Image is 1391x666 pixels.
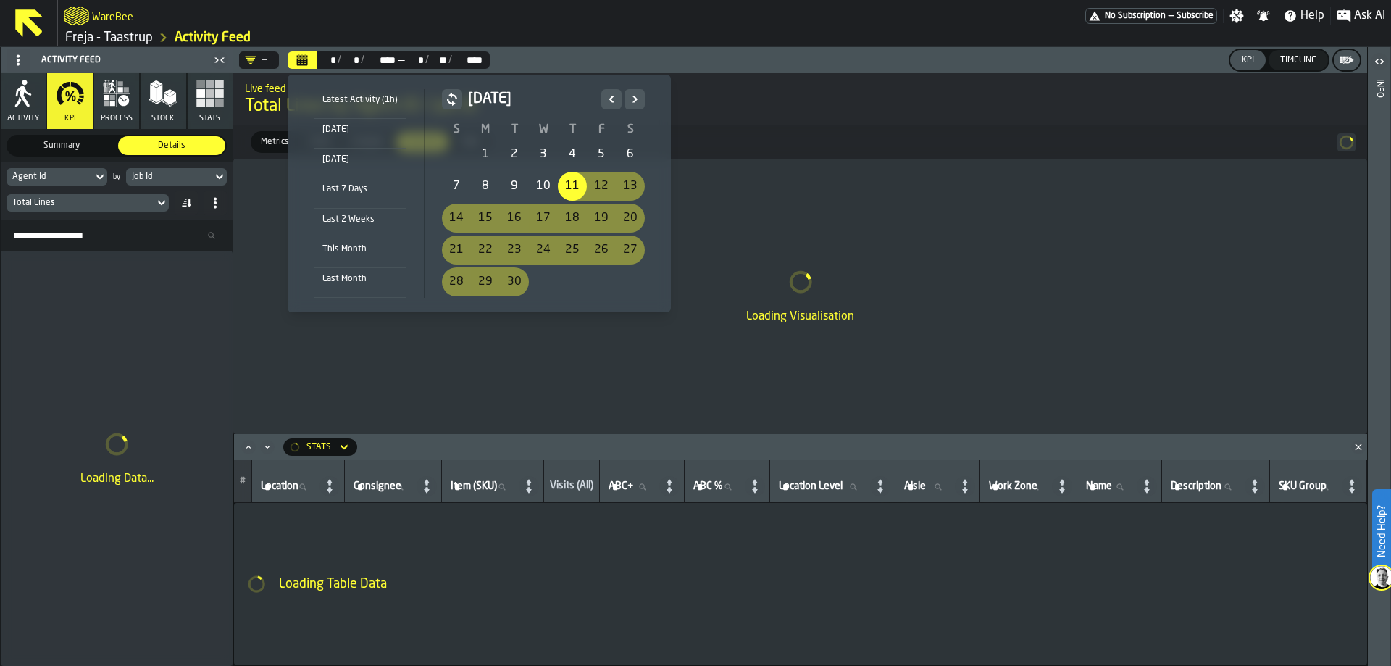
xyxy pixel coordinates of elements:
div: Wednesday, September 24, 2025 selected [529,236,558,265]
div: Saturday, September 20, 2025 selected [616,204,645,233]
div: Saturday, September 13, 2025 selected [616,172,645,201]
label: Need Help? [1374,491,1390,572]
div: Tuesday, September 16, 2025 selected [500,204,529,233]
div: Select date range Select date range [299,86,659,301]
th: F [587,121,616,138]
div: 19 [587,204,616,233]
div: 14 [442,204,471,233]
div: 22 [471,236,500,265]
div: 10 [529,172,558,201]
div: Thursday, September 11, 2025 selected [558,172,587,201]
div: 3 [529,140,558,169]
div: 26 [587,236,616,265]
div: September 2025 [442,89,645,298]
div: Wednesday, September 3, 2025 [529,140,558,169]
div: Sunday, September 14, 2025 selected [442,204,471,233]
div: Friday, September 12, 2025 selected [587,172,616,201]
div: Monday, September 15, 2025 selected [471,204,500,233]
div: 11 [558,172,587,201]
div: Thursday, September 18, 2025 selected [558,204,587,233]
th: S [442,121,471,138]
button: Next [625,89,645,109]
div: Sunday, September 7, 2025 [442,172,471,201]
div: 23 [500,236,529,265]
div: Latest Activity (1h) [314,92,406,108]
div: 9 [500,172,529,201]
th: M [471,121,500,138]
div: Friday, September 5, 2025 [587,140,616,169]
div: 5 [587,140,616,169]
div: Last 7 Days [314,181,406,197]
div: 17 [529,204,558,233]
button: Previous [601,89,622,109]
div: 15 [471,204,500,233]
div: 7 [442,172,471,201]
th: W [529,121,558,138]
div: 27 [616,236,645,265]
div: Monday, September 22, 2025 selected [471,236,500,265]
div: [DATE] [314,122,406,138]
div: [DATE] [314,151,406,167]
div: 28 [442,267,471,296]
div: This Month [314,241,406,257]
div: 12 [587,172,616,201]
div: Last 2 Weeks [314,212,406,228]
h2: [DATE] [468,89,596,109]
div: 16 [500,204,529,233]
div: Tuesday, September 2, 2025 [500,140,529,169]
div: Monday, September 29, 2025 selected [471,267,500,296]
div: 24 [529,236,558,265]
div: Monday, September 1, 2025 [471,140,500,169]
th: T [500,121,529,138]
div: 29 [471,267,500,296]
div: Saturday, September 6, 2025 [616,140,645,169]
table: September 2025 [442,121,645,298]
div: 18 [558,204,587,233]
div: 4 [558,140,587,169]
div: Monday, September 8, 2025 [471,172,500,201]
div: Wednesday, September 10, 2025 [529,172,558,201]
th: S [616,121,645,138]
div: Tuesday, September 23, 2025 selected [500,236,529,265]
div: 25 [558,236,587,265]
div: 30 [500,267,529,296]
div: 13 [616,172,645,201]
div: Tuesday, September 9, 2025 [500,172,529,201]
div: Thursday, September 25, 2025 selected [558,236,587,265]
div: Tuesday, September 30, 2025 selected [500,267,529,296]
div: 2 [500,140,529,169]
div: 20 [616,204,645,233]
div: 1 [471,140,500,169]
div: Last Month [314,271,406,287]
div: Wednesday, September 17, 2025 selected [529,204,558,233]
div: Thursday, September 4, 2025 [558,140,587,169]
div: Friday, September 26, 2025 selected [587,236,616,265]
div: 8 [471,172,500,201]
button: button- [442,89,462,109]
div: 21 [442,236,471,265]
div: Sunday, September 21, 2025 selected [442,236,471,265]
div: Sunday, September 28, 2025 selected [442,267,471,296]
div: Saturday, September 27, 2025 selected [616,236,645,265]
div: Friday, September 19, 2025 selected [587,204,616,233]
div: 6 [616,140,645,169]
th: T [558,121,587,138]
